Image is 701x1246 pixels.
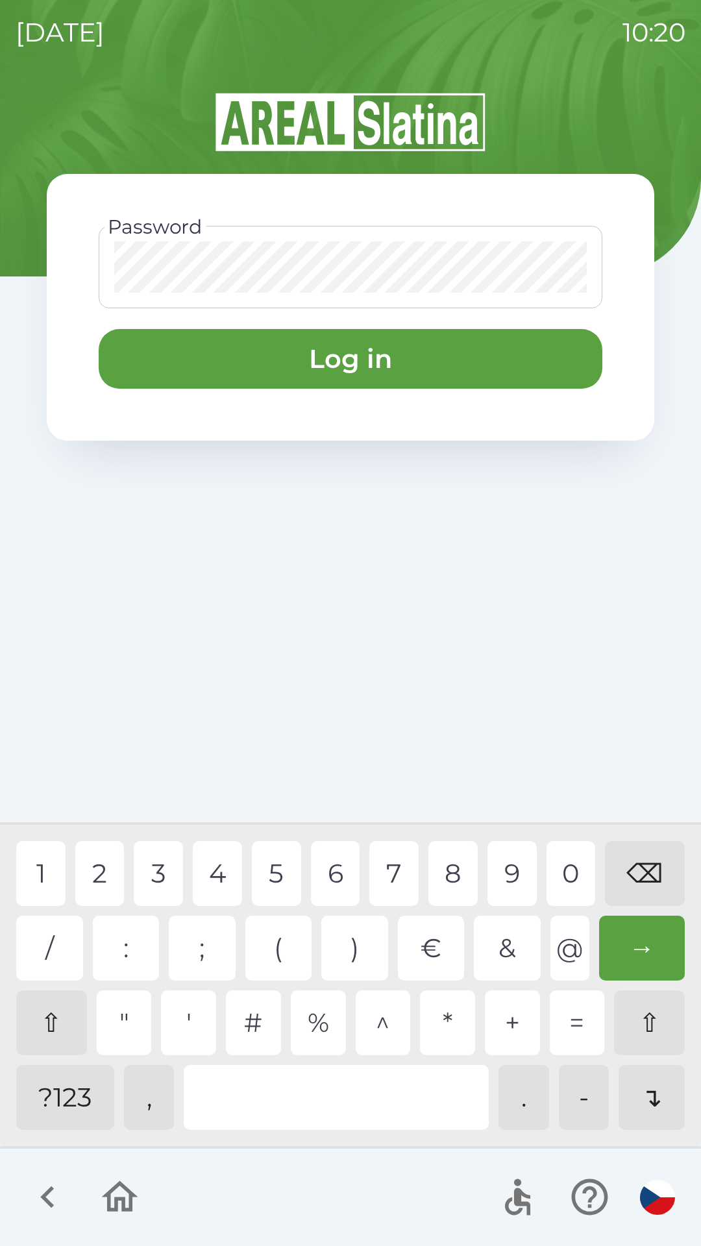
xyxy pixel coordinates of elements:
[640,1180,675,1215] img: cs flag
[99,329,602,389] button: Log in
[16,13,105,52] p: [DATE]
[47,91,654,153] img: Logo
[622,13,685,52] p: 10:20
[108,213,202,241] label: Password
